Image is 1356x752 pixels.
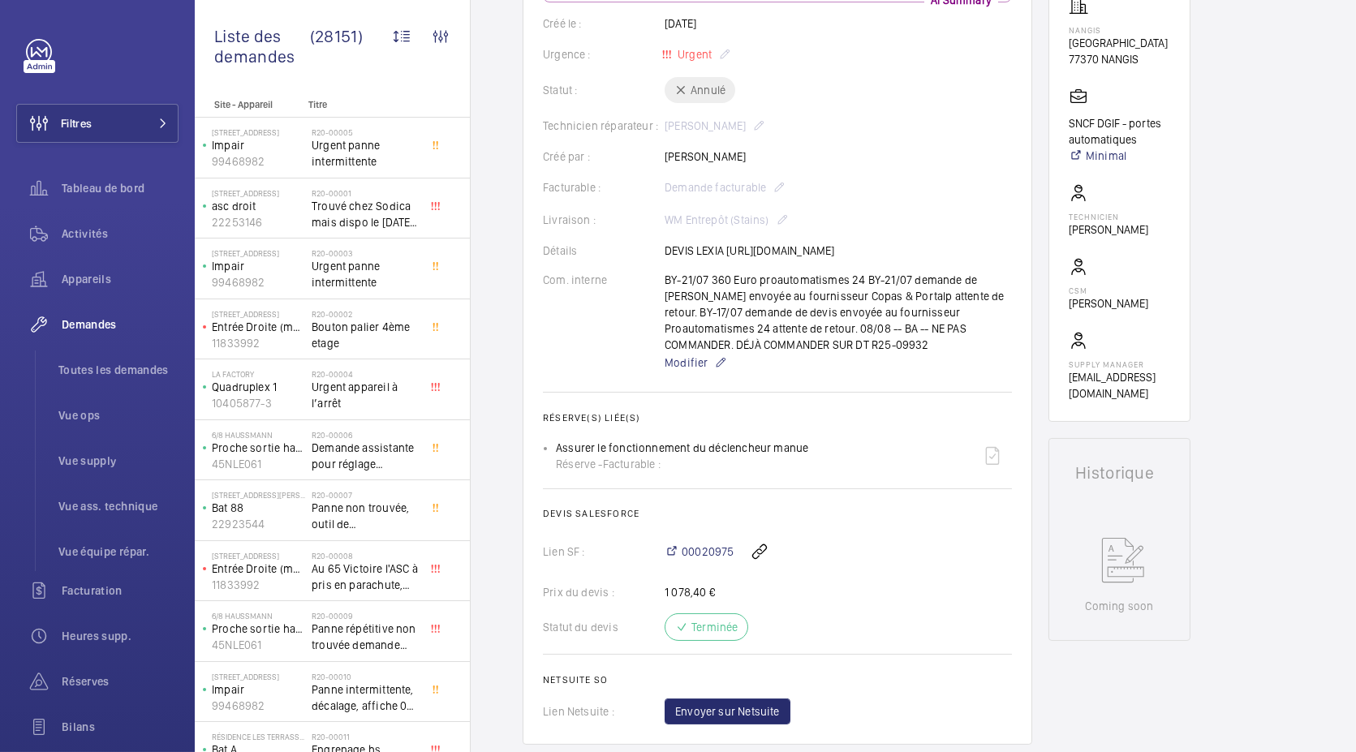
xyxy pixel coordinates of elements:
[312,198,419,230] span: Trouvé chez Sodica mais dispo le [DATE] [URL][DOMAIN_NAME]
[212,732,305,741] p: Résidence les Terrasse - [STREET_ADDRESS]
[312,319,419,351] span: Bouton palier 4ème etage
[675,703,780,720] span: Envoyer sur Netsuite
[312,248,419,258] h2: R20-00003
[212,214,305,230] p: 22253146
[212,335,305,351] p: 11833992
[212,456,305,472] p: 45NLE061
[212,637,305,653] p: 45NLE061
[1069,25,1168,35] p: NANGIS
[58,407,179,423] span: Vue ops
[61,115,92,131] span: Filtres
[1069,221,1148,238] p: [PERSON_NAME]
[1069,369,1170,402] p: [EMAIL_ADDRESS][DOMAIN_NAME]
[212,379,305,395] p: Quadruplex 1
[212,248,305,258] p: [STREET_ADDRESS]
[665,355,708,371] span: Modifier
[1069,212,1148,221] p: Technicien
[212,395,305,411] p: 10405877-3
[1085,598,1153,614] p: Coming soon
[665,544,734,560] a: 00020975
[62,673,179,690] span: Réserves
[62,226,179,242] span: Activités
[312,621,419,653] span: Panne répétitive non trouvée demande assistance expert technique
[212,127,305,137] p: [STREET_ADDRESS]
[58,362,179,378] span: Toutes les demandes
[62,180,179,196] span: Tableau de bord
[543,412,1012,423] h2: Réserve(s) liée(s)
[1075,465,1164,481] h1: Historique
[1069,115,1170,148] p: SNCF DGIF - portes automatiques
[212,274,305,290] p: 99468982
[212,137,305,153] p: Impair
[212,198,305,214] p: asc droit
[312,551,419,561] h2: R20-00008
[62,582,179,599] span: Facturation
[58,498,179,514] span: Vue ass. technique
[312,188,419,198] h2: R20-00001
[312,440,419,472] span: Demande assistante pour réglage d'opérateurs porte cabine double accès
[543,674,1012,685] h2: Netsuite SO
[212,611,305,621] p: 6/8 Haussmann
[58,453,179,469] span: Vue supply
[312,611,419,621] h2: R20-00009
[312,561,419,593] span: Au 65 Victoire l'ASC à pris en parachute, toutes les sécu coupé, il est au 3 ème, asc sans machin...
[543,508,1012,519] h2: Devis Salesforce
[212,153,305,170] p: 99468982
[312,732,419,741] h2: R20-00011
[312,672,419,681] h2: R20-00010
[212,516,305,532] p: 22923544
[212,551,305,561] p: [STREET_ADDRESS]
[212,672,305,681] p: [STREET_ADDRESS]
[682,544,734,560] span: 00020975
[62,271,179,287] span: Appareils
[212,440,305,456] p: Proche sortie hall Pelletier
[212,369,305,379] p: La Factory
[312,379,419,411] span: Urgent appareil à l’arrêt
[665,698,790,724] button: Envoyer sur Netsuite
[212,309,305,319] p: [STREET_ADDRESS]
[312,490,419,500] h2: R20-00007
[312,430,419,440] h2: R20-00006
[16,104,179,143] button: Filtres
[312,309,419,319] h2: R20-00002
[312,500,419,532] span: Panne non trouvée, outil de déverouillouge impératif pour le diagnostic
[62,719,179,735] span: Bilans
[212,698,305,714] p: 99468982
[1069,295,1148,312] p: [PERSON_NAME]
[214,26,310,67] span: Liste des demandes
[312,258,419,290] span: Urgent panne intermittente
[212,188,305,198] p: [STREET_ADDRESS]
[212,681,305,698] p: Impair
[212,490,305,500] p: [STREET_ADDRESS][PERSON_NAME]
[1069,286,1148,295] p: CSM
[1069,35,1168,51] p: [GEOGRAPHIC_DATA]
[62,316,179,333] span: Demandes
[62,628,179,644] span: Heures supp.
[212,500,305,516] p: Bat 88
[1069,359,1170,369] p: Supply manager
[58,544,179,560] span: Vue équipe répar.
[556,456,603,472] span: Réserve -
[308,99,415,110] p: Titre
[312,127,419,137] h2: R20-00005
[1069,148,1170,164] a: Minimal
[312,681,419,714] span: Panne intermittente, décalage, affiche 0 au palier alors que l'appareil se trouve au 1er étage, c...
[212,319,305,335] p: Entrée Droite (monte-charge)
[212,561,305,577] p: Entrée Droite (monte-charge)
[212,430,305,440] p: 6/8 Haussmann
[603,456,661,472] span: Facturable :
[1069,51,1168,67] p: 77370 NANGIS
[212,258,305,274] p: Impair
[195,99,302,110] p: Site - Appareil
[312,137,419,170] span: Urgent panne intermittente
[312,369,419,379] h2: R20-00004
[212,621,305,637] p: Proche sortie hall Pelletier
[212,577,305,593] p: 11833992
